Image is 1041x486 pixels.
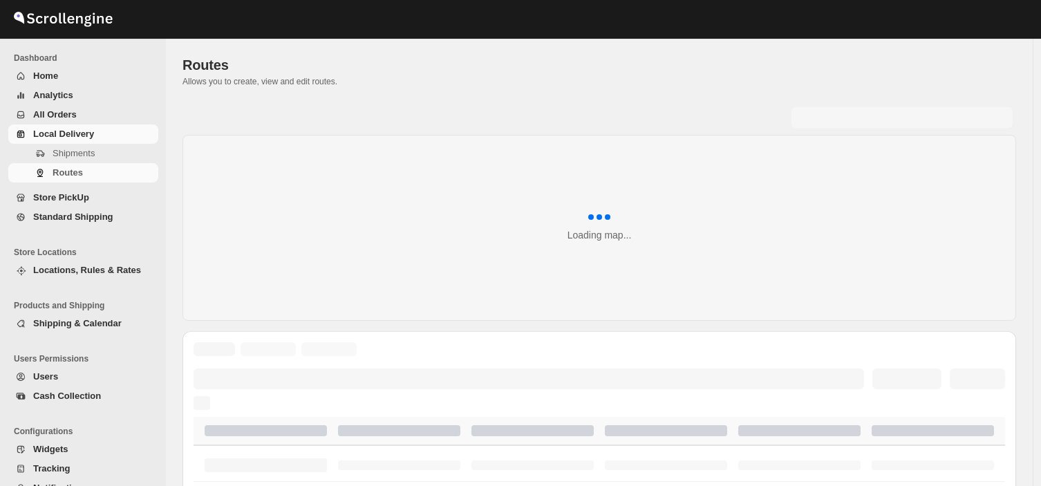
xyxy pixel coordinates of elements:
button: Home [8,66,158,86]
button: Routes [8,163,158,183]
span: Users [33,371,58,382]
span: Analytics [33,90,73,100]
button: Widgets [8,440,158,459]
span: Cash Collection [33,391,101,401]
span: Tracking [33,463,70,474]
span: Shipments [53,148,95,158]
button: Tracking [8,459,158,478]
button: Analytics [8,86,158,105]
button: All Orders [8,105,158,124]
span: Home [33,71,58,81]
button: Shipments [8,144,158,163]
span: All Orders [33,109,77,120]
span: Routes [182,57,229,73]
button: Shipping & Calendar [8,314,158,333]
button: Cash Collection [8,386,158,406]
p: Allows you to create, view and edit routes. [182,76,1016,87]
span: Users Permissions [14,353,159,364]
span: Configurations [14,426,159,437]
span: Products and Shipping [14,300,159,311]
span: Routes [53,167,83,178]
span: Widgets [33,444,68,454]
button: Users [8,367,158,386]
span: Locations, Rules & Rates [33,265,141,275]
span: Local Delivery [33,129,94,139]
span: Store Locations [14,247,159,258]
span: Dashboard [14,53,159,64]
span: Shipping & Calendar [33,318,122,328]
span: Store PickUp [33,192,89,203]
button: Locations, Rules & Rates [8,261,158,280]
div: Loading map... [568,228,632,242]
span: Standard Shipping [33,212,113,222]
